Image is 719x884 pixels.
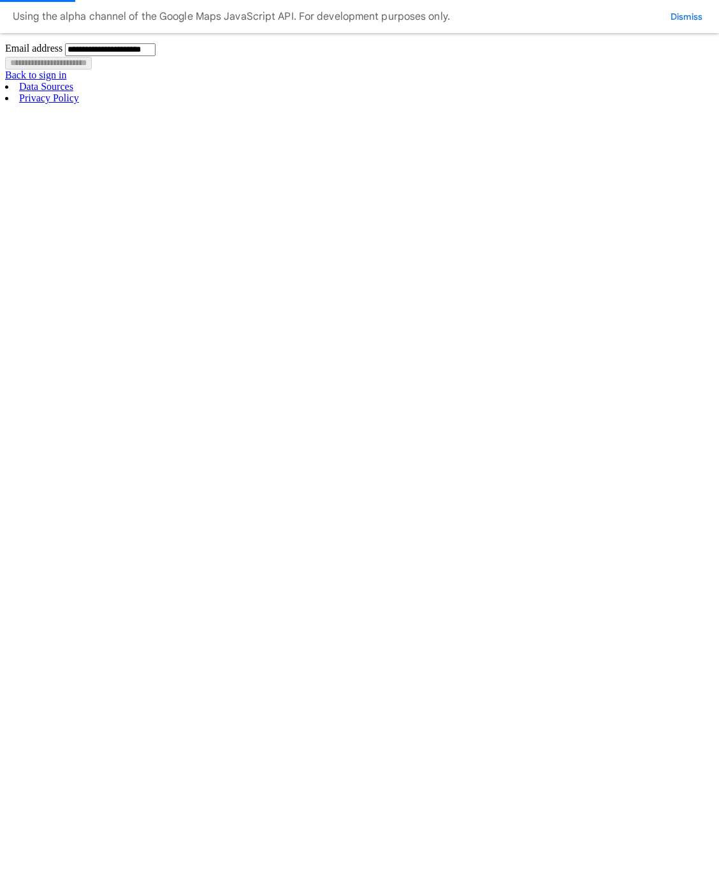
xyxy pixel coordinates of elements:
a: Back to sign in [5,70,66,80]
a: Privacy Policy [19,92,79,103]
label: Email address [5,43,62,54]
button: Dismiss [667,10,706,23]
div: Using the alpha channel of the Google Maps JavaScript API. For development purposes only. [13,8,450,26]
a: Data Sources [19,81,73,92]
